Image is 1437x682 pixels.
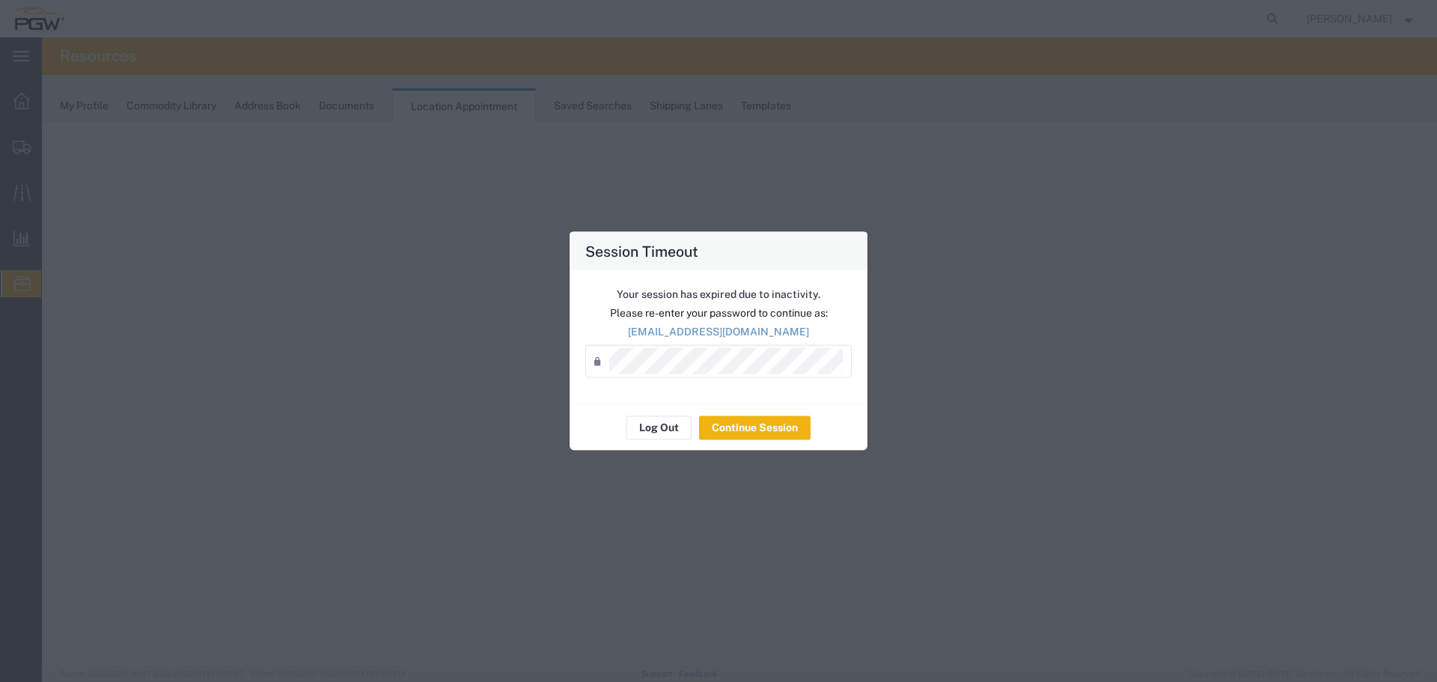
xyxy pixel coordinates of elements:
h4: Session Timeout [585,240,698,261]
button: Continue Session [699,415,811,439]
p: Your session has expired due to inactivity. [585,286,852,302]
p: Please re-enter your password to continue as: [585,305,852,320]
p: [EMAIL_ADDRESS][DOMAIN_NAME] [585,323,852,339]
button: Log Out [626,415,692,439]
